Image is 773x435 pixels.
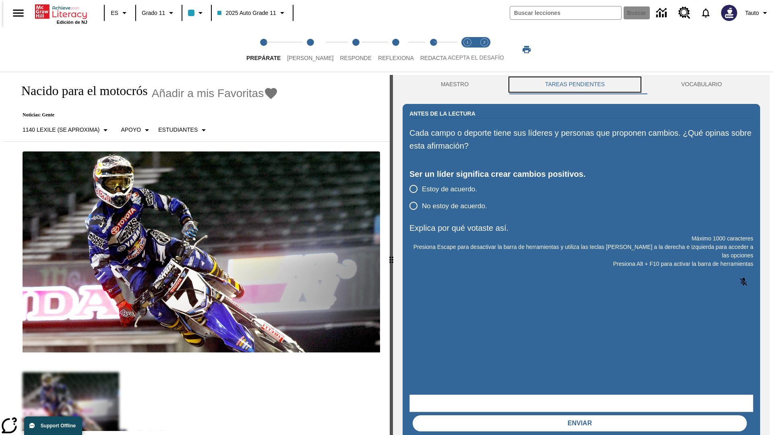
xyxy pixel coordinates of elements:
[409,126,753,152] p: Cada campo o deporte tiene sus líderes y personas que proponen cambios. ¿Qué opinas sobre esta af...
[409,109,475,118] h2: Antes de la lectura
[390,75,393,435] div: Pulsa la tecla de intro o la barra espaciadora y luego presiona las flechas de derecha e izquierd...
[403,75,507,94] button: Maestro
[651,2,674,24] a: Centro de información
[414,27,453,72] button: Redacta step 5 of 5
[246,55,281,61] span: Prepárate
[118,123,155,137] button: Tipo de apoyo, Apoyo
[142,9,165,17] span: Grado 11
[6,1,30,25] button: Abrir el menú lateral
[24,416,82,435] button: Support Offline
[420,55,447,61] span: Redacta
[155,123,212,137] button: Seleccionar estudiante
[466,40,468,44] text: 1
[721,5,737,21] img: Avatar
[409,243,753,260] p: Presiona Escape para desactivar la barra de herramientas y utiliza las teclas [PERSON_NAME] a la ...
[138,6,179,20] button: Grado: Grado 11, Elige un grado
[745,9,759,17] span: Tauto
[41,423,76,429] span: Support Offline
[185,6,209,20] button: El color de la clase es azul claro. Cambiar el color de la clase.
[340,55,372,61] span: Responde
[422,184,477,195] span: Estoy de acuerdo.
[3,75,390,431] div: reading
[111,9,118,17] span: ES
[152,86,279,100] button: Añadir a mis Favoritas - Nacido para el motocrós
[158,126,198,134] p: Estudiantes
[409,222,753,234] p: Explica por qué votaste así.
[674,2,695,24] a: Centro de recursos, Se abrirá en una pestaña nueva.
[240,27,287,72] button: Prepárate step 1 of 5
[23,126,99,134] p: 1140 Lexile (Se aproxima)
[409,180,494,214] div: poll
[107,6,133,20] button: Lenguaje: ES, Selecciona un idioma
[281,27,340,72] button: Lee step 2 of 5
[695,2,716,23] a: Notificaciones
[35,3,87,25] div: Portada
[483,40,485,44] text: 2
[409,234,753,243] p: Máximo 1000 caracteres
[13,112,278,118] p: Noticias: Gente
[13,83,148,98] h1: Nacido para el motocrós
[413,415,747,431] button: Enviar
[473,27,496,72] button: Acepta el desafío contesta step 2 of 2
[214,6,290,20] button: Clase: 2025 Auto Grade 11, Selecciona una clase
[287,55,333,61] span: [PERSON_NAME]
[152,87,264,100] span: Añadir a mis Favoritas
[333,27,378,72] button: Responde step 3 of 5
[409,260,753,268] p: Presiona Alt + F10 para activar la barra de herramientas
[422,201,487,211] span: No estoy de acuerdo.
[716,2,742,23] button: Escoja un nuevo avatar
[510,6,621,19] input: Buscar campo
[393,75,770,435] div: activity
[378,55,414,61] span: Reflexiona
[217,9,276,17] span: 2025 Auto Grade 11
[456,27,479,72] button: Acepta el desafío lee step 1 of 2
[742,6,773,20] button: Perfil/Configuración
[3,6,118,14] body: Explica por qué votaste así. Máximo 1000 caracteres Presiona Alt + F10 para activar la barra de h...
[514,42,539,57] button: Imprimir
[121,126,141,134] p: Apoyo
[372,27,420,72] button: Reflexiona step 4 of 5
[23,151,380,353] img: El corredor de motocrós James Stewart vuela por los aires en su motocicleta de montaña
[734,272,753,292] button: Haga clic para activar la función de reconocimiento de voz
[57,20,87,25] span: Edición de NJ
[403,75,760,94] div: Instructional Panel Tabs
[448,54,504,61] span: ACEPTA EL DESAFÍO
[19,123,114,137] button: Seleccione Lexile, 1140 Lexile (Se aproxima)
[643,75,760,94] button: VOCABULARIO
[409,168,753,180] div: Ser un líder significa crear cambios positivos.
[507,75,643,94] button: TAREAS PENDIENTES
